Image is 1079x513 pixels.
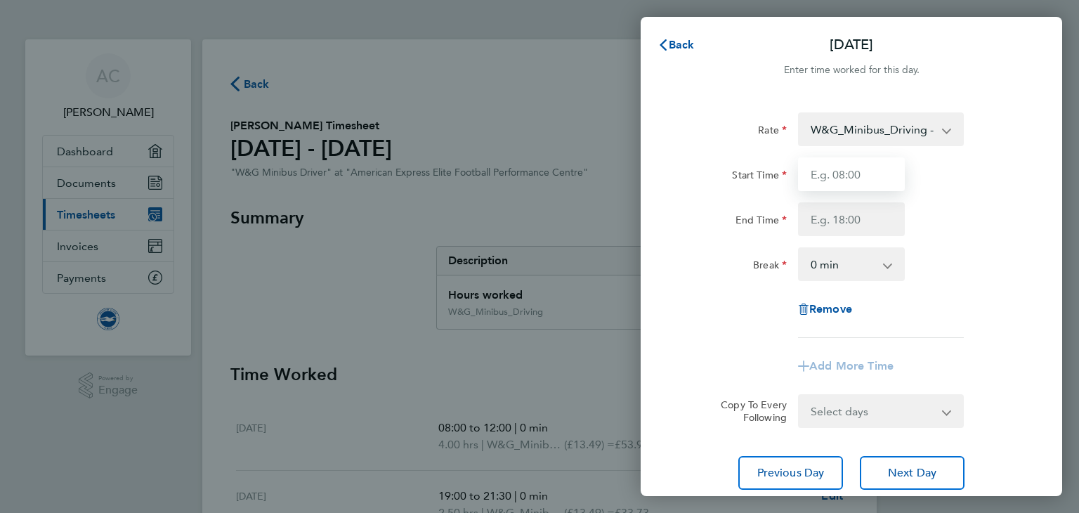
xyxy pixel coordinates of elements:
label: Rate [758,124,787,141]
label: Break [753,259,787,275]
button: Next Day [860,456,964,490]
span: Remove [809,302,852,316]
span: Next Day [888,466,936,480]
p: [DATE] [830,35,873,55]
label: Start Time [732,169,787,186]
input: E.g. 18:00 [798,202,905,236]
div: Enter time worked for this day. [641,62,1062,79]
label: End Time [735,214,787,230]
label: Copy To Every Following [709,398,787,424]
span: Previous Day [757,466,825,480]
button: Back [643,31,709,59]
input: E.g. 08:00 [798,157,905,191]
button: Previous Day [738,456,843,490]
button: Remove [798,304,852,315]
span: Back [669,38,695,51]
